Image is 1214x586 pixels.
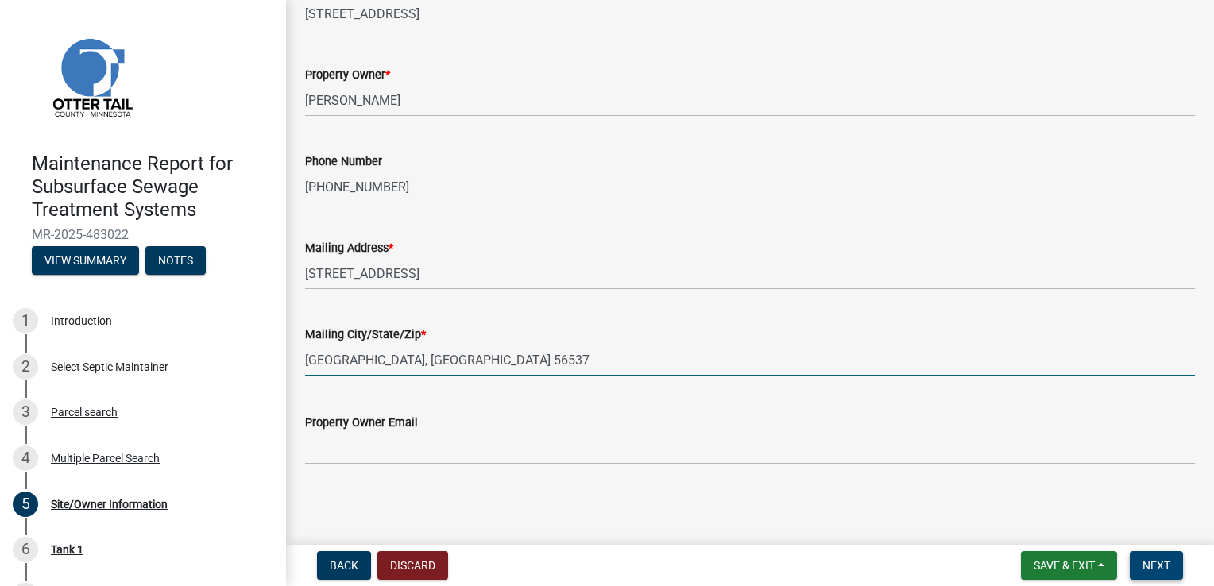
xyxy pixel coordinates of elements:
[145,256,206,268] wm-modal-confirm: Notes
[32,246,139,275] button: View Summary
[51,544,83,555] div: Tank 1
[1130,551,1183,580] button: Next
[305,418,418,429] label: Property Owner Email
[305,243,393,254] label: Mailing Address
[13,537,38,562] div: 6
[51,361,168,372] div: Select Septic Maintainer
[305,156,382,168] label: Phone Number
[13,399,38,425] div: 3
[51,453,160,464] div: Multiple Parcel Search
[13,445,38,471] div: 4
[13,492,38,517] div: 5
[32,152,273,221] h4: Maintenance Report for Subsurface Sewage Treatment Systems
[377,551,448,580] button: Discard
[51,407,118,418] div: Parcel search
[32,256,139,268] wm-modal-confirm: Summary
[330,559,358,572] span: Back
[13,354,38,380] div: 2
[1142,559,1170,572] span: Next
[145,246,206,275] button: Notes
[51,315,112,326] div: Introduction
[305,70,390,81] label: Property Owner
[32,227,254,242] span: MR-2025-483022
[51,499,168,510] div: Site/Owner Information
[32,17,151,136] img: Otter Tail County, Minnesota
[1034,559,1095,572] span: Save & Exit
[317,551,371,580] button: Back
[305,330,426,341] label: Mailing City/State/Zip
[13,308,38,333] div: 1
[1021,551,1117,580] button: Save & Exit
